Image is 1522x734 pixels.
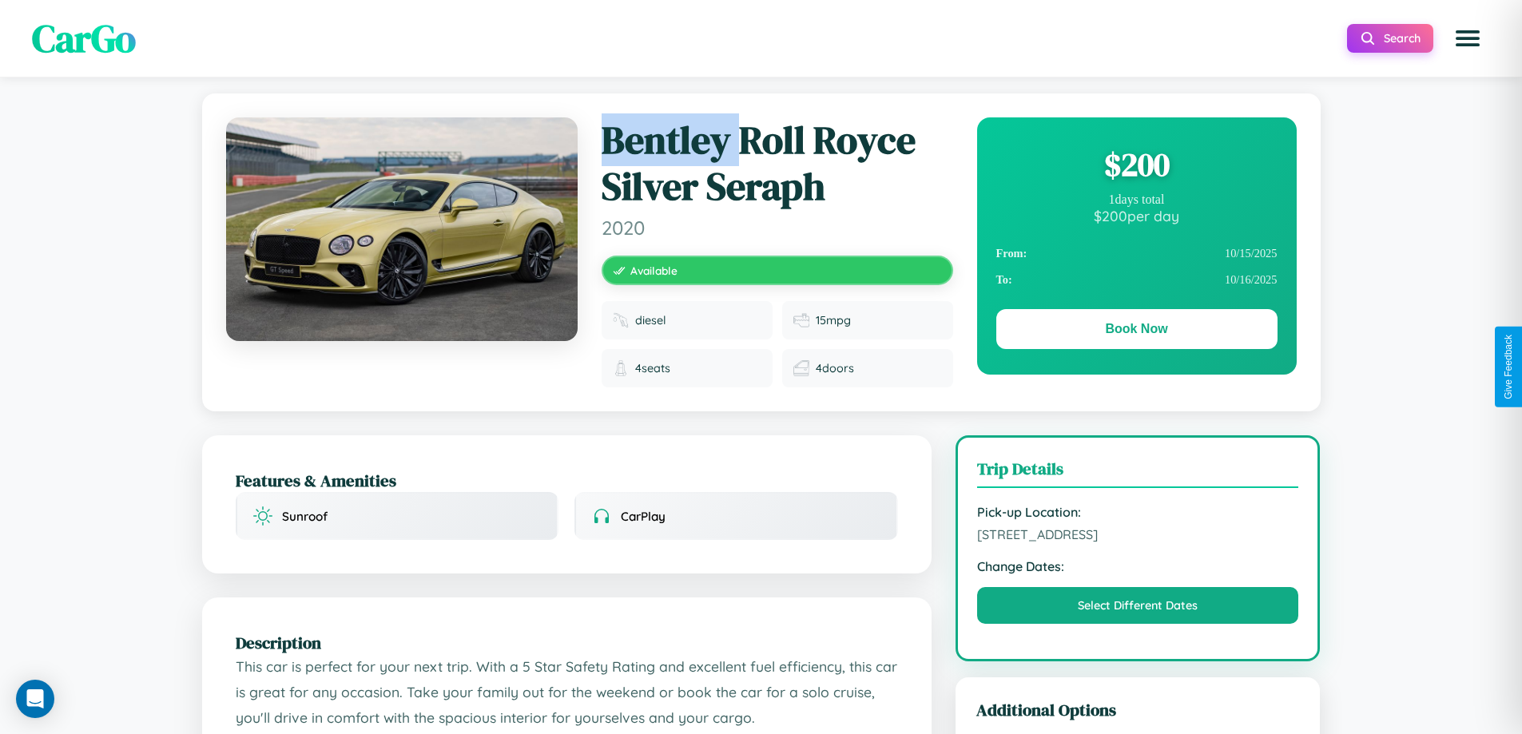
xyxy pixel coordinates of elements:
[630,264,678,277] span: Available
[816,361,854,375] span: 4 doors
[602,117,953,209] h1: Bentley Roll Royce Silver Seraph
[977,526,1299,542] span: [STREET_ADDRESS]
[977,504,1299,520] strong: Pick-up Location:
[996,247,1027,260] strong: From:
[613,360,629,376] img: Seats
[977,558,1299,574] strong: Change Dates:
[226,117,578,341] img: Bentley Roll Royce Silver Seraph 2020
[635,361,670,375] span: 4 seats
[977,457,1299,488] h3: Trip Details
[793,360,809,376] img: Doors
[236,631,898,654] h2: Description
[635,313,666,327] span: diesel
[996,240,1278,267] div: 10 / 15 / 2025
[282,509,328,524] span: Sunroof
[996,309,1278,349] button: Book Now
[1347,24,1433,53] button: Search
[793,312,809,328] img: Fuel efficiency
[236,654,898,730] p: This car is perfect for your next trip. With a 5 Star Safety Rating and excellent fuel efficiency...
[1445,16,1490,61] button: Open menu
[996,267,1278,293] div: 10 / 16 / 2025
[976,698,1300,721] h3: Additional Options
[32,12,136,65] span: CarGo
[996,273,1012,287] strong: To:
[816,313,851,327] span: 15 mpg
[613,312,629,328] img: Fuel type
[996,192,1278,207] div: 1 days total
[977,587,1299,624] button: Select Different Dates
[996,143,1278,186] div: $ 200
[621,509,666,524] span: CarPlay
[602,216,953,240] span: 2020
[236,469,898,492] h2: Features & Amenities
[996,207,1278,224] div: $ 200 per day
[16,680,54,718] div: Open Intercom Messenger
[1384,31,1421,46] span: Search
[1503,335,1514,399] div: Give Feedback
